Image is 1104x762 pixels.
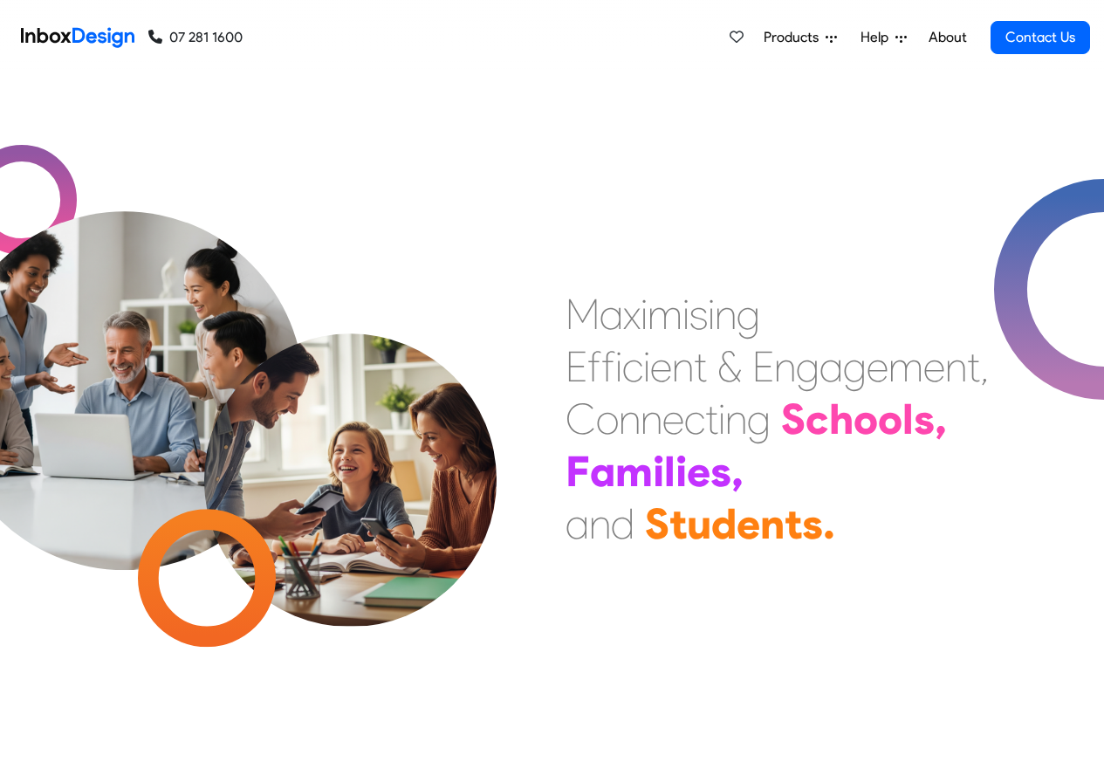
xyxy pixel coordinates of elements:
div: e [867,340,888,393]
div: i [643,340,650,393]
div: u [687,498,711,550]
div: S [781,393,806,445]
div: t [705,393,718,445]
div: n [945,340,967,393]
div: e [662,393,684,445]
div: i [682,288,689,340]
div: n [619,393,641,445]
div: i [718,393,725,445]
div: . [823,498,835,550]
div: Maximising Efficient & Engagement, Connecting Schools, Families, and Students. [566,288,989,550]
div: i [615,340,622,393]
div: i [641,288,648,340]
div: n [672,340,694,393]
div: , [935,393,947,445]
div: x [623,288,641,340]
div: n [774,340,796,393]
div: h [829,393,854,445]
div: l [902,393,914,445]
div: o [596,393,619,445]
div: s [689,288,708,340]
div: f [601,340,615,393]
div: m [888,340,923,393]
div: i [675,445,687,498]
span: Products [764,27,826,48]
a: 07 281 1600 [148,27,243,48]
div: t [785,498,802,550]
div: c [622,340,643,393]
div: t [694,340,707,393]
div: c [684,393,705,445]
div: s [914,393,935,445]
div: s [802,498,823,550]
div: o [854,393,878,445]
div: a [590,445,615,498]
div: F [566,445,590,498]
div: e [737,498,760,550]
div: n [760,498,785,550]
div: , [731,445,744,498]
div: n [715,288,737,340]
div: S [645,498,669,550]
div: i [653,445,664,498]
div: n [725,393,747,445]
a: Products [757,20,844,55]
div: e [687,445,710,498]
a: About [923,20,971,55]
img: parents_with_child.png [168,261,533,627]
div: l [664,445,675,498]
div: a [600,288,623,340]
div: n [589,498,611,550]
div: C [566,393,596,445]
div: s [710,445,731,498]
div: t [669,498,687,550]
div: d [711,498,737,550]
div: m [648,288,682,340]
div: n [641,393,662,445]
div: o [878,393,902,445]
div: f [587,340,601,393]
div: g [843,340,867,393]
div: g [796,340,819,393]
div: e [650,340,672,393]
div: M [566,288,600,340]
div: E [566,340,587,393]
span: Help [861,27,895,48]
div: & [717,340,742,393]
div: e [923,340,945,393]
div: d [611,498,634,550]
div: a [819,340,843,393]
div: E [752,340,774,393]
div: i [708,288,715,340]
div: g [747,393,771,445]
div: m [615,445,653,498]
div: t [967,340,980,393]
a: Help [854,20,914,55]
a: Contact Us [991,21,1090,54]
div: , [980,340,989,393]
div: a [566,498,589,550]
div: c [806,393,829,445]
div: g [737,288,760,340]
